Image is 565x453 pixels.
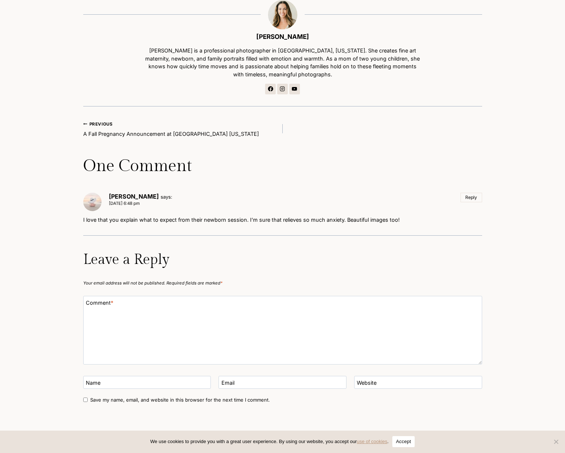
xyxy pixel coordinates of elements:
[219,376,346,389] input: Email
[83,376,211,389] input: Name
[83,251,482,268] h3: Leave a Reply
[83,280,165,286] span: Your email address will not be published.
[86,380,100,388] label: Name
[150,438,389,445] span: We use cookies to provide you with a great user experience. By using our website, you accept our .
[83,120,283,138] a: PreviousA Fall Pregnancy Announcement at [GEOGRAPHIC_DATA] [US_STATE]
[392,436,415,447] button: Accept
[109,201,140,206] a: [DATE] 6:48 pm
[354,376,482,389] input: Website
[143,47,422,78] p: [PERSON_NAME] is a professional photographer in [GEOGRAPHIC_DATA], [US_STATE]. She creates fine a...
[166,280,223,286] span: Required fields are marked
[83,216,482,224] p: I love that you explain what to expect from their newborn session. I’m sure that relieves so much...
[88,397,270,403] label: Save my name, email, and website in this browser for the next time I comment.
[161,194,172,200] span: says:
[86,300,113,308] label: Comment
[461,193,482,202] a: Reply to Rya Duncklee
[357,439,387,444] a: use of cookies
[83,414,195,443] iframe: reCAPTCHA
[83,120,482,138] nav: Posts
[256,33,309,40] a: [PERSON_NAME]
[221,380,235,388] label: Email
[83,121,113,127] small: Previous
[109,193,159,200] b: [PERSON_NAME]
[83,156,482,176] h2: One Comment
[357,380,377,388] label: Website
[552,438,560,445] span: No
